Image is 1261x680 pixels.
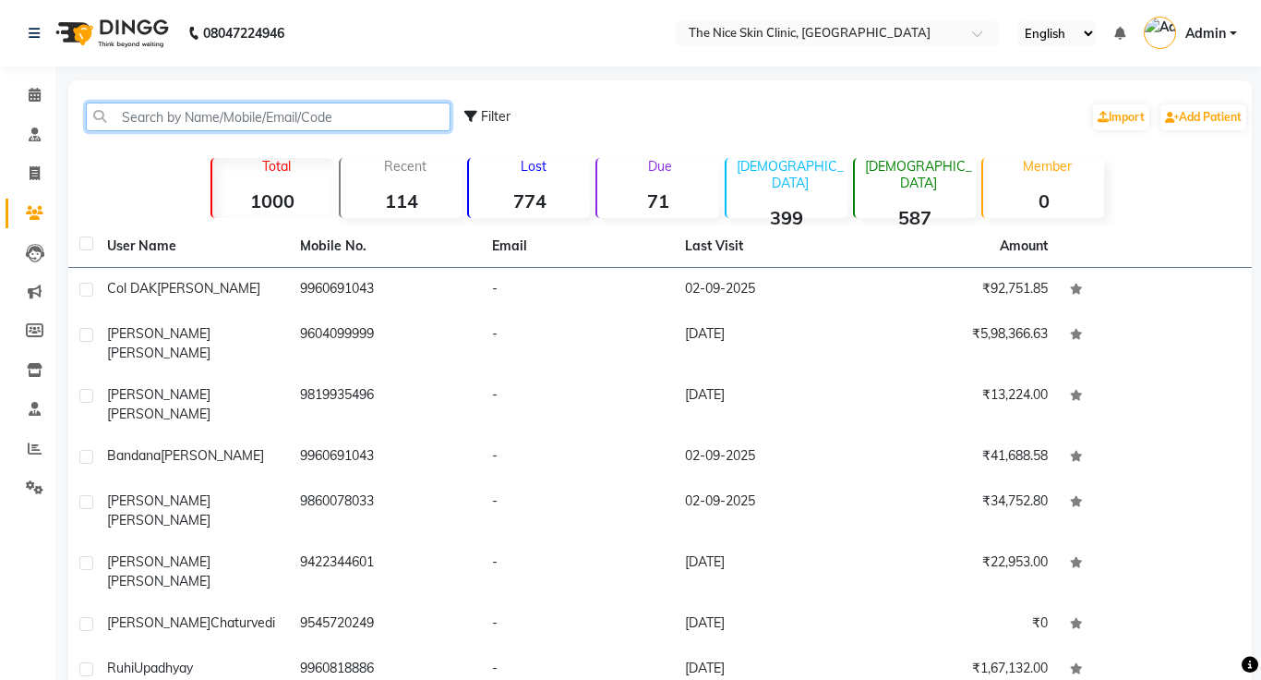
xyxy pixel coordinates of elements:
[983,189,1104,212] strong: 0
[989,225,1059,267] th: Amount
[481,225,674,268] th: Email
[348,158,462,175] p: Recent
[674,602,867,648] td: [DATE]
[107,325,210,342] span: [PERSON_NAME]
[867,374,1060,435] td: ₹13,224.00
[1160,104,1246,130] a: Add Patient
[341,189,462,212] strong: 114
[107,512,210,528] span: [PERSON_NAME]
[734,158,847,191] p: [DEMOGRAPHIC_DATA]
[597,189,718,212] strong: 71
[289,374,482,435] td: 9819935496
[481,602,674,648] td: -
[674,480,867,541] td: 02-09-2025
[1185,24,1226,43] span: Admin
[674,435,867,480] td: 02-09-2025
[862,158,976,191] p: [DEMOGRAPHIC_DATA]
[161,447,264,464] span: [PERSON_NAME]
[674,541,867,602] td: [DATE]
[157,280,260,297] span: [PERSON_NAME]
[867,268,1060,313] td: ₹92,751.85
[289,268,482,313] td: 9960691043
[289,435,482,480] td: 9960691043
[674,268,867,313] td: 02-09-2025
[107,386,210,403] span: [PERSON_NAME]
[107,280,157,297] span: Col DAK
[674,225,867,268] th: Last Visit
[107,492,210,509] span: [PERSON_NAME]
[289,225,482,268] th: Mobile No.
[212,189,333,212] strong: 1000
[220,158,333,175] p: Total
[674,313,867,374] td: [DATE]
[1144,17,1176,49] img: Admin
[601,158,718,175] p: Due
[289,602,482,648] td: 9545720249
[867,480,1060,541] td: ₹34,752.80
[289,313,482,374] td: 9604099999
[107,573,210,589] span: [PERSON_NAME]
[867,602,1060,648] td: ₹0
[86,103,450,131] input: Search by Name/Mobile/Email/Code
[203,7,284,59] b: 08047224946
[107,553,210,570] span: [PERSON_NAME]
[481,435,674,480] td: -
[481,374,674,435] td: -
[476,158,590,175] p: Lost
[289,541,482,602] td: 9422344601
[481,108,510,125] span: Filter
[107,447,161,464] span: Bandana
[210,614,275,631] span: Chaturvedi
[867,435,1060,480] td: ₹41,688.58
[481,480,674,541] td: -
[107,614,210,631] span: [PERSON_NAME]
[469,189,590,212] strong: 774
[674,374,867,435] td: [DATE]
[481,541,674,602] td: -
[1093,104,1149,130] a: Import
[481,268,674,313] td: -
[107,660,134,676] span: Ruhi
[991,158,1104,175] p: Member
[96,225,289,268] th: User Name
[134,660,193,676] span: Upadhyay
[107,345,210,361] span: [PERSON_NAME]
[867,541,1060,602] td: ₹22,953.00
[867,313,1060,374] td: ₹5,98,366.63
[727,206,847,229] strong: 399
[47,7,174,59] img: logo
[855,206,976,229] strong: 587
[481,313,674,374] td: -
[289,480,482,541] td: 9860078033
[107,406,210,422] span: [PERSON_NAME]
